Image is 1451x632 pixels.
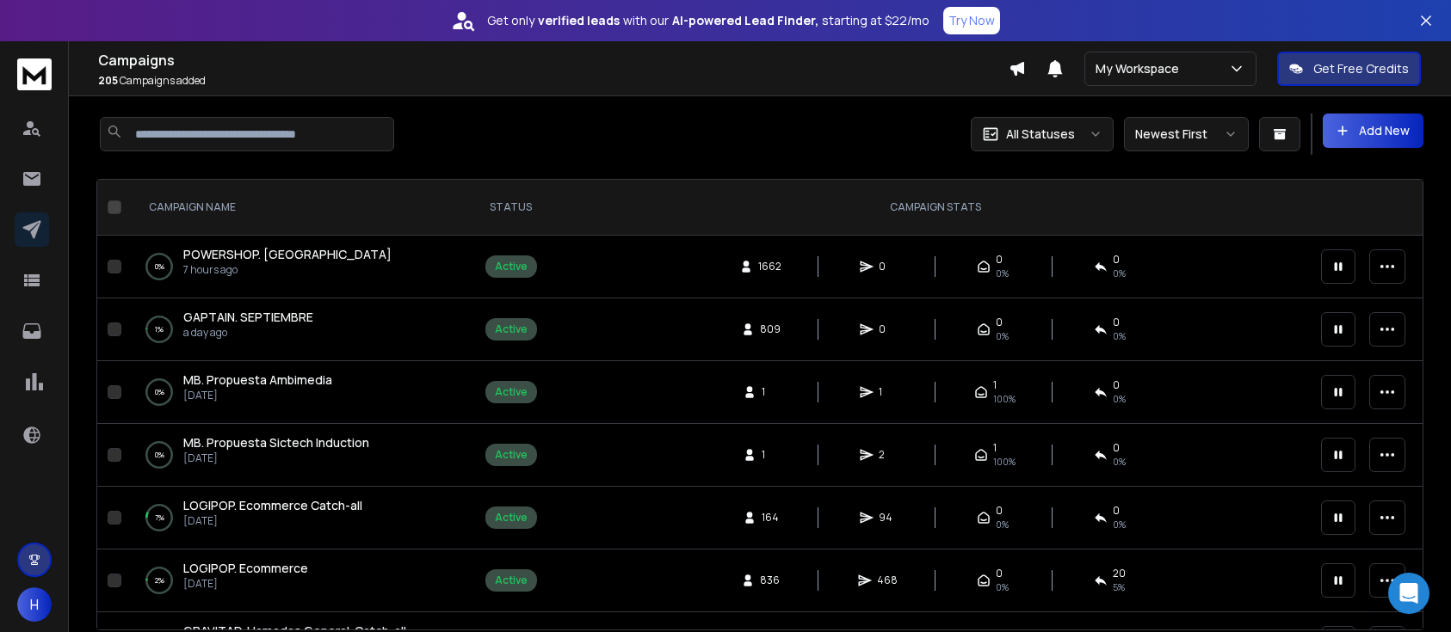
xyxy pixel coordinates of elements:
td: 7%LOGIPOP. Ecommerce Catch-all[DATE] [128,487,462,549]
strong: AI-powered Lead Finder, [672,12,818,29]
p: 1 % [155,321,164,338]
th: CAMPAIGN NAME [128,180,462,236]
p: 2 % [155,572,164,589]
span: 1 [879,385,896,399]
span: 164 [762,511,779,525]
p: [DATE] [183,451,369,465]
p: Get only with our starting at $22/mo [487,12,929,29]
a: MB. Propuesta Sictech Induction [183,434,369,451]
span: 0 [996,504,1003,518]
span: GAPTAIN. SEPTIEMBRE [183,309,313,325]
span: 0 [996,316,1003,329]
div: Active [495,322,528,336]
span: LOGIPOP. Ecommerce Catch-all [183,497,362,513]
span: MB. Propuesta Sictech Induction [183,434,369,451]
p: [DATE] [183,577,308,591]
span: 0 % [1113,392,1126,406]
a: MB. Propuesta Ambimedia [183,371,332,389]
span: 0 [996,567,1003,580]
img: logo [17,58,52,90]
p: [DATE] [183,514,362,528]
div: Active [495,448,528,462]
span: 100 % [993,455,1016,469]
p: Try Now [948,12,995,29]
span: 0 [1113,378,1120,392]
span: 94 [879,511,896,525]
th: CAMPAIGN STATS [559,180,1311,236]
span: 1 [762,448,779,462]
button: H [17,587,52,622]
p: 0 % [155,258,164,275]
td: 0%POWERSHOP. [GEOGRAPHIC_DATA]7 hours ago [128,236,462,298]
p: a day ago [183,326,313,340]
span: 0% [996,580,1009,594]
span: 0 [1113,504,1120,518]
a: LOGIPOP. Ecommerce Catch-all [183,497,362,514]
span: 1 [993,378,997,392]
span: 0 [879,322,896,336]
div: Active [495,385,528,399]
p: 7 % [155,509,164,526]
td: 0%MB. Propuesta Ambimedia[DATE] [128,361,462,424]
span: 836 [760,574,780,587]
span: 20 [1113,567,1126,580]
td: 2%LOGIPOP. Ecommerce[DATE] [128,549,462,612]
span: 1662 [758,260,781,273]
th: STATUS [462,180,559,236]
span: 0% [1113,267,1126,280]
h1: Campaigns [98,50,1009,71]
p: 0 % [155,383,164,401]
span: 205 [98,73,118,88]
a: POWERSHOP. [GEOGRAPHIC_DATA] [183,246,392,263]
span: 2 [879,448,896,462]
span: POWERSHOP. [GEOGRAPHIC_DATA] [183,246,392,262]
span: 0 % [1113,518,1126,531]
td: 0%MB. Propuesta Sictech Induction[DATE] [128,424,462,487]
button: Newest First [1124,117,1249,151]
span: 0 [879,260,896,273]
span: 0 [1113,316,1120,329]
td: 1%GAPTAIN. SEPTIEMBREa day ago [128,298,462,361]
span: 5 % [1113,580,1125,594]
p: [DATE] [183,389,332,402]
div: Active [495,511,528,525]
button: Add New [1323,114,1423,148]
span: MB. Propuesta Ambimedia [183,371,332,388]
p: 7 hours ago [183,263,392,277]
button: Get Free Credits [1277,52,1421,86]
span: 468 [877,574,898,587]
span: 0% [996,267,1009,280]
a: LOGIPOP. Ecommerce [183,560,308,577]
div: Open Intercom Messenger [1388,573,1429,614]
span: 0% [1113,329,1126,343]
div: Active [495,574,528,587]
span: 100 % [993,392,1016,406]
p: Get Free Credits [1313,60,1409,77]
span: 0 [1113,253,1120,267]
span: 0% [996,518,1009,531]
p: Campaigns added [98,74,1009,88]
a: GAPTAIN. SEPTIEMBRE [183,309,313,326]
p: 0 % [155,446,164,463]
span: 0 [1113,441,1120,455]
span: 0 [996,253,1003,267]
strong: verified leads [538,12,620,29]
p: My Workspace [1096,60,1186,77]
span: 0 % [1113,455,1126,469]
div: Active [495,260,528,273]
p: All Statuses [1006,126,1075,143]
span: 809 [760,322,781,336]
button: Try Now [943,7,1000,34]
span: 0% [996,329,1009,343]
span: 1 [762,385,779,399]
span: 1 [993,441,997,455]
